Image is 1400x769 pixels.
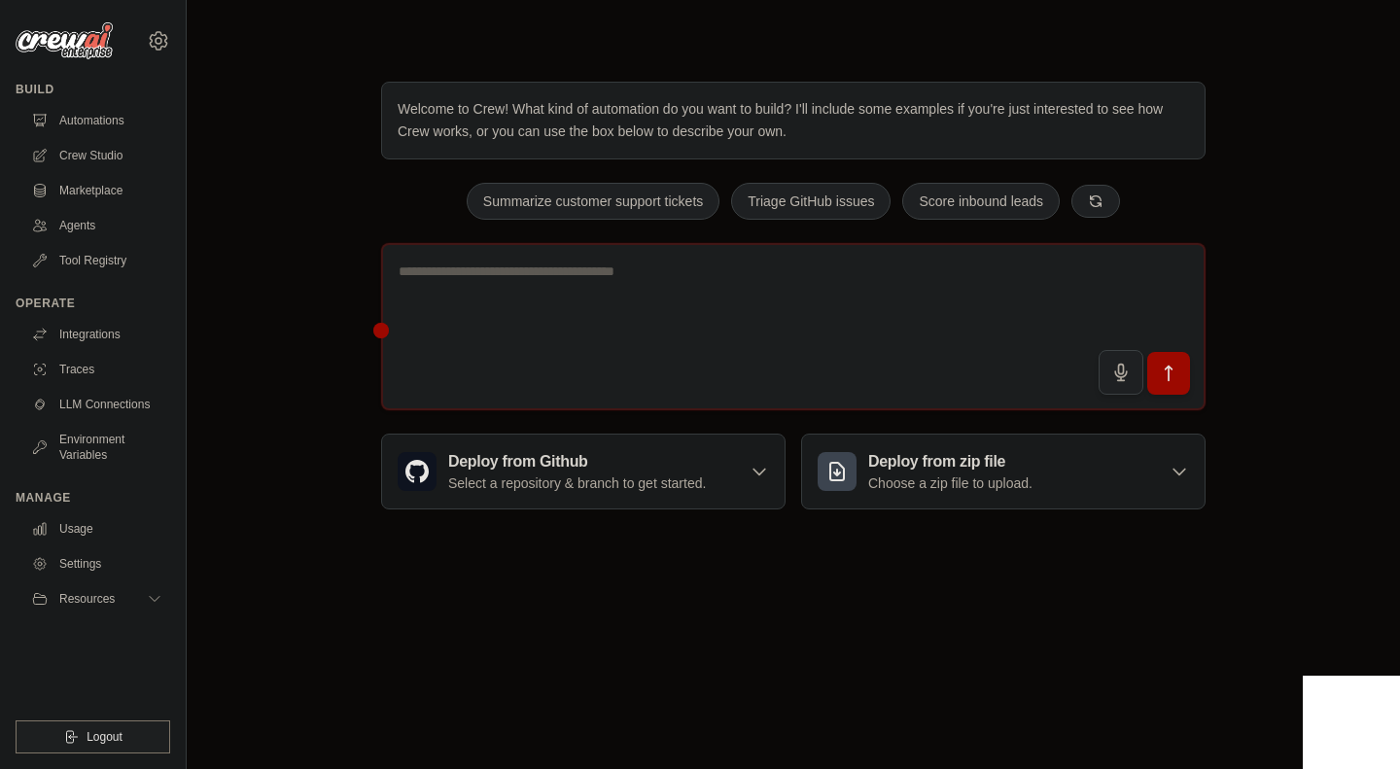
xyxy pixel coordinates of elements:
span: Resources [59,591,115,607]
a: Integrations [23,319,170,350]
a: Tool Registry [23,245,170,276]
a: Crew Studio [23,140,170,171]
div: 채팅 위젯 [1303,676,1400,769]
button: Logout [16,720,170,753]
img: Logo [16,22,113,59]
div: Manage [16,490,170,506]
div: Operate [16,296,170,311]
a: Automations [23,105,170,136]
a: Environment Variables [23,424,170,471]
a: Settings [23,548,170,579]
a: LLM Connections [23,389,170,420]
p: Choose a zip file to upload. [868,473,1032,493]
a: Traces [23,354,170,385]
div: Build [16,82,170,97]
a: Marketplace [23,175,170,206]
button: Triage GitHub issues [731,183,891,220]
span: Logout [87,729,122,745]
p: Welcome to Crew! What kind of automation do you want to build? I'll include some examples if you'... [398,98,1189,143]
button: Resources [23,583,170,614]
button: Summarize customer support tickets [467,183,719,220]
h3: Deploy from Github [448,450,706,473]
a: Usage [23,513,170,544]
h3: Deploy from zip file [868,450,1032,473]
p: Select a repository & branch to get started. [448,473,706,493]
a: Agents [23,210,170,241]
button: Score inbound leads [902,183,1060,220]
iframe: Chat Widget [1303,676,1400,769]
